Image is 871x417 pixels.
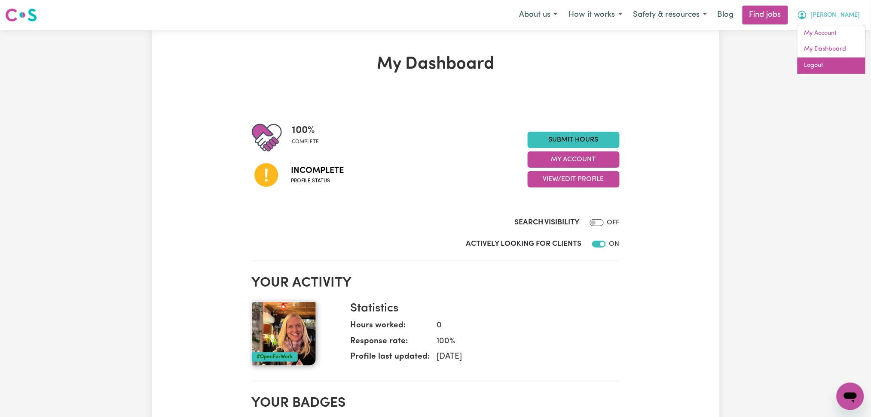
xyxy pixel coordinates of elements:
a: Blog [712,6,739,24]
iframe: Button to launch messaging window [837,383,864,410]
button: Safety & resources [628,6,712,24]
span: [PERSON_NAME] [811,11,860,20]
label: Actively Looking for Clients [466,239,582,250]
a: My Dashboard [798,41,865,57]
span: OFF [607,219,620,226]
a: Logout [798,57,865,74]
dd: 0 [430,320,613,332]
div: My Account [797,25,866,74]
a: Careseekers logo [5,5,37,25]
dd: [DATE] [430,351,613,363]
img: Your profile picture [252,302,316,366]
a: Submit Hours [528,132,620,148]
span: 100 % [292,123,319,138]
button: About us [513,6,563,24]
button: My Account [792,6,866,24]
span: Profile status [291,177,344,185]
span: ON [609,241,620,248]
a: My Account [798,25,865,42]
dd: 100 % [430,335,613,348]
button: My Account [528,151,620,168]
h1: My Dashboard [252,54,620,75]
button: How it works [563,6,628,24]
img: Careseekers logo [5,7,37,23]
h3: Statistics [351,302,613,316]
div: #OpenForWork [252,352,298,362]
dt: Hours worked: [351,320,430,335]
h2: Your badges [252,395,620,411]
h2: Your activity [252,275,620,291]
span: Incomplete [291,164,344,177]
label: Search Visibility [515,217,580,228]
button: View/Edit Profile [528,171,620,187]
dt: Profile last updated: [351,351,430,367]
span: complete [292,138,319,146]
a: Find jobs [743,6,788,24]
div: Profile completeness: 100% [292,123,326,153]
dt: Response rate: [351,335,430,351]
